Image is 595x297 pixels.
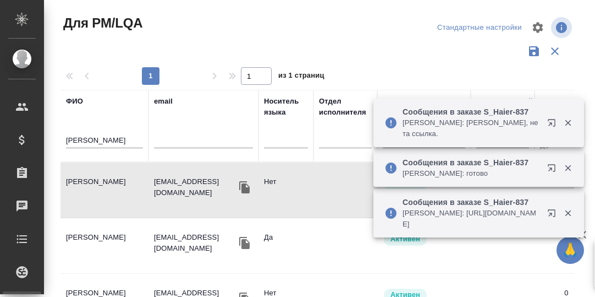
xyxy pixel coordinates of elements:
button: Сбросить фильтры [544,41,565,62]
button: Закрыть [557,118,579,128]
p: [EMAIL_ADDRESS][DOMAIN_NAME] [154,176,236,198]
p: [PERSON_NAME]: готово [403,168,540,179]
div: ФИО [66,96,83,107]
div: split button [434,19,525,36]
td: [PERSON_NAME] [60,171,148,209]
div: Отдел исполнителя [319,96,372,118]
div: Количество начислений [540,96,583,118]
p: Сообщения в заказе S_Haier-837 [403,197,540,208]
p: Сообщения в заказе S_Haier-837 [403,106,540,117]
div: Носитель языка [264,96,308,118]
button: Закрыть [557,163,579,173]
div: Статус исполнителя [383,96,456,107]
button: Скопировать [236,179,253,196]
td: Да [258,226,313,265]
span: Посмотреть информацию [551,17,574,38]
td: Нет [258,171,313,209]
button: Закрыть [557,208,579,218]
div: Ответственный менеджер [476,96,533,118]
td: [PERSON_NAME] [60,226,148,265]
p: Сообщения в заказе S_Haier-837 [403,157,540,168]
span: из 1 страниц [278,69,324,85]
button: Открыть в новой вкладке [541,202,567,229]
p: [PERSON_NAME]: [URL][DOMAIN_NAME] [403,208,540,230]
span: Для PM/LQA [60,14,142,32]
button: Скопировать [236,235,253,251]
div: email [154,96,173,107]
span: Настроить таблицу [525,14,551,41]
button: Сохранить фильтры [524,41,544,62]
p: [EMAIL_ADDRESS][DOMAIN_NAME] [154,232,236,254]
p: [PERSON_NAME]: [PERSON_NAME], не та ссылка. [403,117,540,139]
button: Открыть в новой вкладке [541,157,567,183]
button: Открыть в новой вкладке [541,112,567,138]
